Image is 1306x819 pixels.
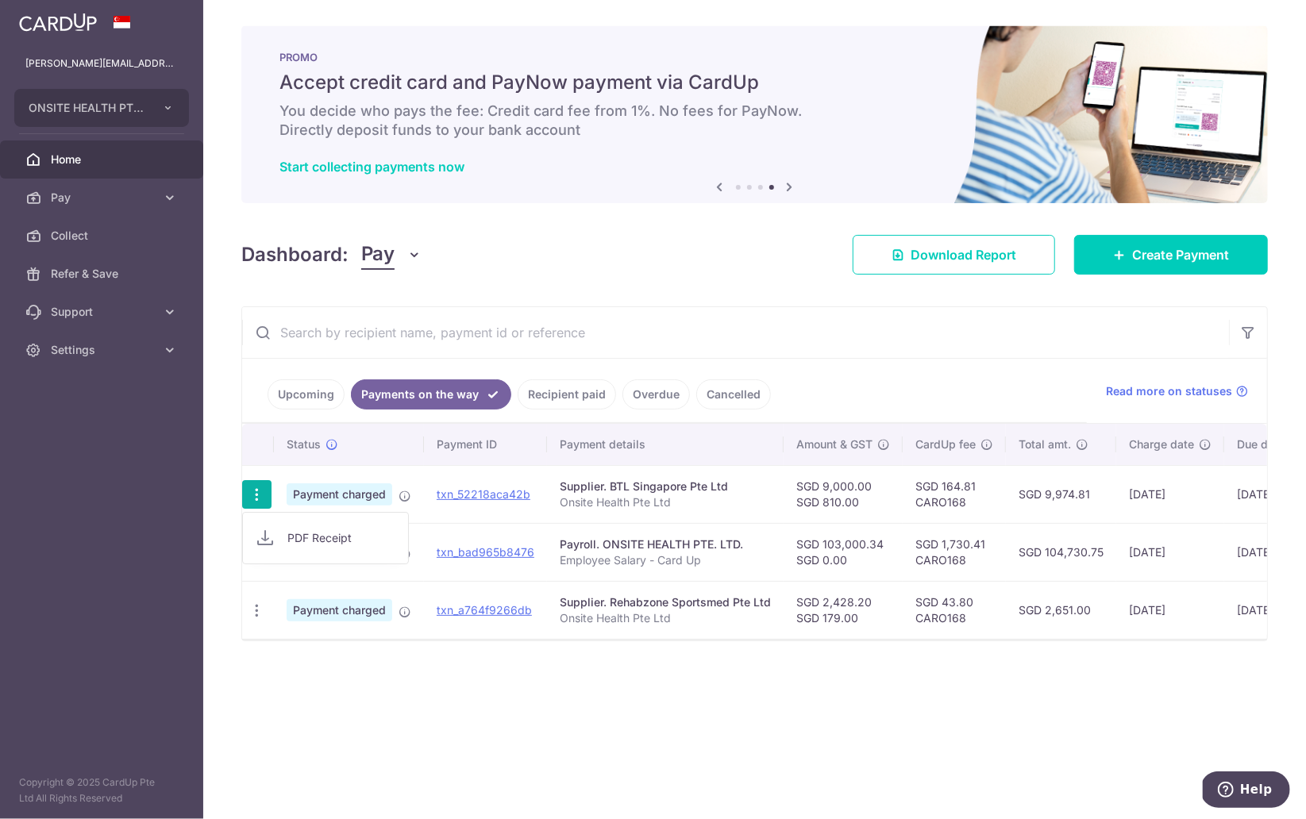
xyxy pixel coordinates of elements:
span: Charge date [1129,436,1194,452]
span: Collect [51,228,156,244]
span: Due date [1237,436,1285,452]
span: Download Report [911,245,1016,264]
div: Payroll. ONSITE HEALTH PTE. LTD. [560,536,771,552]
p: [PERSON_NAME][EMAIL_ADDRESS][PERSON_NAME][DOMAIN_NAME] [25,56,178,71]
a: txn_bad965b8476 [437,545,534,559]
ul: Pay [242,512,409,564]
a: txn_a764f9266db [437,603,532,617]
img: CardUp [19,13,97,32]
img: paynow Banner [241,25,1268,203]
td: [DATE] [1116,523,1224,581]
th: Payment details [547,424,784,465]
a: txn_52218aca42b [437,487,530,501]
span: Read more on statuses [1106,383,1232,399]
td: SGD 9,974.81 [1006,465,1116,523]
div: Supplier. Rehabzone Sportsmed Pte Ltd [560,594,771,610]
a: Recipient paid [518,379,616,409]
td: [DATE] [1116,581,1224,639]
td: SGD 164.81 CARO168 [903,465,1006,523]
span: Create Payment [1132,245,1229,264]
span: Status [287,436,321,452]
iframe: Opens a widget where you can find more information [1203,771,1290,811]
span: Amount & GST [796,436,873,452]
span: CardUp fee [915,436,976,452]
span: Home [51,152,156,167]
h6: You decide who pays the fee: Credit card fee from 1%. No fees for PayNow. Directly deposit funds ... [279,102,1230,140]
h5: Accept credit card and PayNow payment via CardUp [279,70,1230,95]
a: Payments on the way [351,379,511,409]
div: Supplier. BTL Singapore Pte Ltd [560,479,771,494]
p: Employee Salary - Card Up [560,552,771,568]
a: Start collecting payments now [279,159,464,175]
a: Overdue [622,379,690,409]
span: Settings [51,342,156,358]
h4: Dashboard: [241,240,349,269]
button: Pay [361,240,422,270]
span: Refer & Save [51,266,156,282]
td: SGD 43.80 CARO168 [903,581,1006,639]
p: PROMO [279,51,1230,63]
span: ONSITE HEALTH PTE. LTD. [29,100,146,116]
th: Payment ID [424,424,547,465]
span: Pay [51,190,156,206]
a: Cancelled [696,379,771,409]
p: Onsite Health Pte Ltd [560,610,771,626]
span: Total amt. [1019,436,1071,452]
td: SGD 1,730.41 CARO168 [903,523,1006,581]
p: Onsite Health Pte Ltd [560,494,771,510]
span: Support [51,304,156,320]
span: Payment charged [287,483,392,506]
a: Read more on statuses [1106,383,1248,399]
span: Payment charged [287,599,392,621]
input: Search by recipient name, payment id or reference [242,307,1229,358]
a: Create Payment [1074,235,1268,275]
td: SGD 2,651.00 [1006,581,1116,639]
a: Upcoming [268,379,345,409]
a: Download Report [853,235,1055,275]
span: Pay [361,240,395,270]
td: SGD 9,000.00 SGD 810.00 [784,465,903,523]
td: SGD 103,000.34 SGD 0.00 [784,523,903,581]
td: [DATE] [1116,465,1224,523]
button: ONSITE HEALTH PTE. LTD. [14,89,189,127]
td: SGD 2,428.20 SGD 179.00 [784,581,903,639]
td: SGD 104,730.75 [1006,523,1116,581]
